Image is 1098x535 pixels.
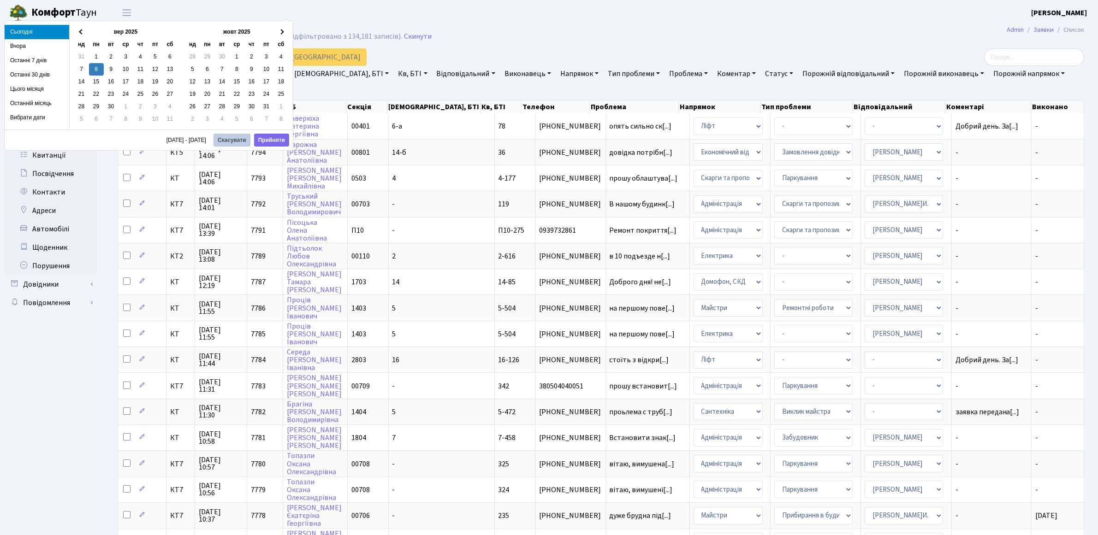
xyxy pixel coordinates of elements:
span: - [956,278,1027,286]
span: [PHONE_NUMBER] [539,149,602,156]
a: Контакти [5,183,97,201]
span: проьлема с труб[...] [610,407,673,417]
span: - [956,253,1027,260]
th: вт [104,38,119,51]
span: 1404 [351,407,366,417]
span: прошу облаштува[...] [610,173,678,183]
span: 16 [392,355,400,365]
td: 30 [104,100,119,113]
span: Добрий день. За[...] [956,355,1019,365]
span: [PHONE_NUMBER] [539,253,602,260]
td: 1 [230,51,244,63]
a: Проців[PERSON_NAME]Іванович [287,321,342,347]
td: 6 [244,113,259,125]
td: 29 [200,51,215,63]
span: КТ [170,408,191,416]
td: 1 [119,100,133,113]
span: дуже брудна під[...] [610,511,671,521]
span: - [956,175,1027,182]
td: 14 [215,76,230,88]
a: Проців[PERSON_NAME]Іванович [287,295,342,321]
td: 28 [215,100,230,113]
span: - [1035,147,1038,158]
span: - [392,381,395,391]
span: КТ [170,330,191,338]
span: [PHONE_NUMBER] [539,356,602,364]
td: 3 [148,100,163,113]
th: вер 2025 [89,26,163,38]
td: 15 [230,76,244,88]
span: - [1035,433,1038,443]
td: 9 [104,63,119,76]
span: 7 [392,433,396,443]
span: - [392,199,395,209]
span: 00801 [351,147,370,158]
span: 380504040051 [539,382,602,390]
li: Останні 30 днів [5,68,69,82]
a: Проблема [665,66,712,82]
th: Кв, БТІ [481,100,522,113]
span: опять сильно ск[...] [610,121,672,131]
td: 3 [200,113,215,125]
span: [DATE] 12:19 [199,275,243,289]
b: [PERSON_NAME] [1031,8,1087,18]
li: Вибрати дати [5,111,69,125]
th: вт [215,38,230,51]
a: Порожній виконавець [900,66,988,82]
span: 7-458 [499,433,516,443]
span: - [956,305,1027,312]
span: Доброго дня! не[...] [610,277,671,287]
span: - [1035,199,1038,209]
th: нд [185,38,200,51]
td: 26 [185,100,200,113]
span: 1703 [351,277,366,287]
span: 0503 [351,173,366,183]
td: 5 [230,113,244,125]
a: Квитанції [5,146,97,165]
span: [PHONE_NUMBER] [539,278,602,286]
span: - [1035,251,1038,261]
td: 3 [259,51,274,63]
span: 4-177 [499,173,516,183]
td: 8 [274,113,289,125]
td: 28 [74,100,89,113]
a: Адреси [5,201,97,220]
span: 1403 [351,303,366,313]
a: Скинути [404,32,432,41]
span: [DATE] 13:08 [199,248,243,263]
a: Виконавець [501,66,555,82]
th: нд [74,38,89,51]
span: КТ [170,356,191,364]
span: - [1035,225,1038,235]
span: 0939732861 [539,227,602,234]
td: 22 [89,88,104,100]
td: 16 [244,76,259,88]
span: [DATE] 14:01 [199,197,243,212]
td: 2 [104,51,119,63]
a: Посвідчення [5,165,97,183]
span: 14-85 [499,277,516,287]
li: Список [1054,25,1084,35]
span: - [392,225,395,235]
td: 30 [215,51,230,63]
td: 22 [230,88,244,100]
span: 7785 [251,329,266,339]
a: ПісоцькаОленаАнатоліївна [287,218,327,243]
th: жовт 2025 [200,26,274,38]
span: [DATE] - [DATE] [166,137,210,143]
td: 26 [148,88,163,100]
a: Порожній відповідальний [799,66,898,82]
span: [PHONE_NUMBER] [539,408,602,416]
a: Admin [1007,25,1024,35]
th: чт [133,38,148,51]
td: 9 [133,113,148,125]
span: стоїть з відкри[...] [610,355,669,365]
td: 19 [185,88,200,100]
span: КТ [170,305,191,312]
span: 00709 [351,381,370,391]
span: 14 [392,277,400,287]
span: - [956,149,1027,156]
a: Довідники [5,275,97,294]
td: 19 [148,76,163,88]
td: 8 [89,63,104,76]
